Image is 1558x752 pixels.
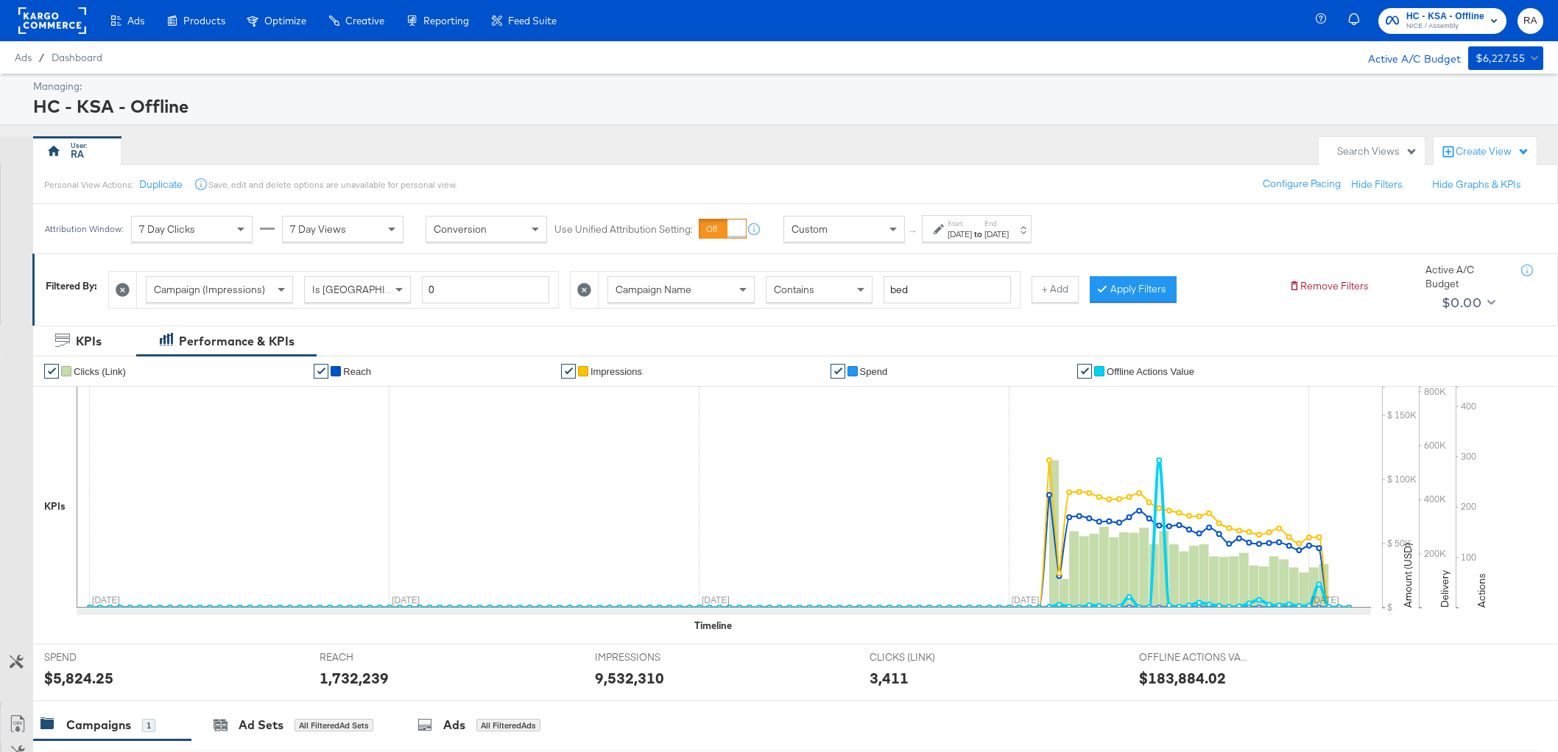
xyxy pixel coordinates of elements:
[1378,8,1506,34] button: HC - KSA - OfflineNICE / Assembly
[1475,573,1488,608] text: Actions
[1456,144,1529,159] div: Create View
[33,94,1540,119] div: HC - KSA - Offline
[831,364,845,379] a: ✔
[1139,667,1226,689] div: $183,884.02
[46,279,97,293] div: Filtered By:
[295,719,373,732] div: All Filtered Ad Sets
[312,283,425,296] span: Is [GEOGRAPHIC_DATA]
[44,667,113,689] div: $5,824.25
[1107,366,1194,377] span: Offline Actions Value
[508,15,557,27] span: Feed Suite
[52,52,102,63] a: Dashboard
[860,366,888,377] span: Spend
[774,283,814,296] span: Contains
[1432,178,1521,191] button: Hide Graphs & KPIs
[554,222,693,236] label: Use Unified Attribution Setting:
[884,276,1011,303] input: Enter a search term
[71,147,84,161] div: RA
[343,366,371,377] span: Reach
[44,499,66,513] div: KPIs
[139,178,183,191] button: Duplicate
[792,222,828,236] span: Custom
[44,224,124,234] div: Attribution Window:
[870,650,980,664] span: CLICKS (LINK)
[264,15,306,27] span: Optimize
[1351,178,1403,191] button: Hide Filters
[434,222,487,236] span: Conversion
[44,179,133,191] div: Personal View Actions:
[127,15,144,27] span: Ads
[1289,279,1369,293] button: Remove Filters
[1353,46,1461,68] div: Active A/C Budget
[66,717,131,734] div: Campaigns
[1406,21,1484,32] span: NICE / Assembly
[345,15,384,27] span: Creative
[32,52,52,63] span: /
[320,650,430,664] span: REACH
[423,15,469,27] span: Reporting
[1436,291,1498,314] button: $0.00
[1337,144,1417,158] div: Search Views
[44,650,155,664] span: SPEND
[44,364,59,379] a: ✔
[595,650,705,664] span: IMPRESSIONS
[1139,650,1249,664] span: OFFLINE ACTIONS VALUE
[76,333,102,350] div: KPIs
[1077,364,1092,379] a: ✔
[74,366,126,377] span: Clicks (Link)
[1442,292,1481,314] div: $0.00
[984,219,1009,228] label: End:
[33,80,1540,94] div: Managing:
[595,667,664,689] div: 9,532,310
[591,366,642,377] span: Impressions
[1523,13,1537,29] span: RA
[208,179,457,191] div: Save, edit and delete options are unavailable for personal view.
[906,229,920,234] span: ↑
[142,719,155,732] div: 1
[694,619,732,633] div: Timeline
[1425,263,1506,290] div: Active A/C Budget
[870,667,909,689] div: 3,411
[1032,276,1079,303] button: + Add
[139,222,195,236] span: 7 Day Clicks
[972,228,984,239] strong: to
[154,283,265,296] span: Campaign (Impressions)
[1406,9,1484,24] span: HC - KSA - Offline
[239,717,283,734] div: Ad Sets
[320,667,389,689] div: 1,732,239
[616,283,691,296] span: Campaign Name
[1476,49,1526,68] div: $6,227.55
[314,364,328,379] a: ✔
[948,219,972,228] label: Start:
[1401,543,1414,608] text: Amount (USD)
[1438,570,1451,608] text: Delivery
[422,276,549,303] input: Enter a number
[476,719,540,732] div: All Filtered Ads
[561,364,576,379] a: ✔
[443,717,465,734] div: Ads
[179,333,295,350] div: Performance & KPIs
[15,52,32,63] span: Ads
[1468,46,1543,70] button: $6,227.55
[1090,276,1177,303] button: Apply Filters
[183,15,225,27] span: Products
[290,222,346,236] span: 7 Day Views
[948,228,972,240] div: [DATE]
[984,228,1009,240] div: [DATE]
[1518,8,1543,34] button: RA
[1252,171,1351,197] button: Configure Pacing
